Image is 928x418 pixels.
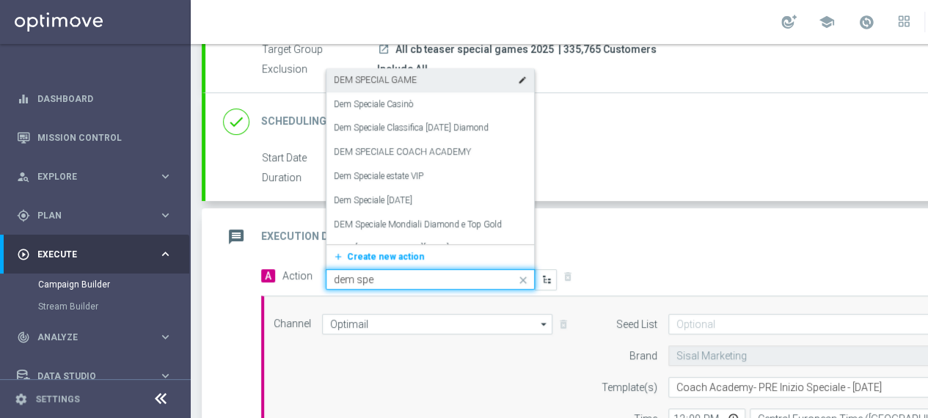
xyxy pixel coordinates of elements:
i: keyboard_arrow_right [158,169,172,183]
div: Dashboard [17,79,172,118]
i: launch [378,43,390,55]
a: Campaign Builder [38,279,153,290]
button: Data Studio keyboard_arrow_right [16,370,173,382]
div: Dem Speciale Classifica Capodanno Diamond [334,116,527,140]
div: Plan [17,209,158,222]
span: | 335,765 Customers [558,43,657,56]
div: DEM Speciale Natale Diamond [334,236,527,260]
label: Dem Speciale estate VIP [334,170,423,183]
label: Dem Speciale Classifica [DATE] Diamond [334,122,489,134]
label: Template(s) [602,381,657,394]
span: Data Studio [37,372,158,381]
i: settings [15,392,28,406]
button: play_circle_outline Execute keyboard_arrow_right [16,249,173,260]
div: Data Studio [17,370,158,383]
label: DEM SPECIALE COACH ACADEMY [334,146,471,158]
h2: Scheduling [261,114,326,128]
label: DEM Speciale Mondiali Diamond e Top Gold [334,219,502,231]
span: Plan [37,211,158,220]
label: Brand [629,350,657,362]
label: Target Group [262,43,377,56]
div: DEM SPECIAL GAME [334,68,527,92]
i: edit [518,76,527,84]
div: DEM SPECIALE COACH ACADEMY [334,140,527,164]
label: Channel [274,318,311,330]
i: keyboard_arrow_right [158,369,172,383]
button: gps_fixed Plan keyboard_arrow_right [16,210,173,221]
label: Start Date [262,152,377,165]
div: Explore [17,170,158,183]
label: Duration [262,172,377,185]
ng-dropdown-panel: Options list [326,68,535,270]
h2: Execution Details [261,230,363,243]
i: track_changes [17,331,30,344]
div: DEM Speciale Mondiali Diamond e Top Gold [334,213,527,237]
i: person_search [17,170,30,183]
i: message [223,224,249,250]
label: Action [282,270,313,282]
i: play_circle_outline [17,248,30,261]
div: Mission Control [17,118,172,157]
label: Seed List [616,318,657,331]
div: Execute [17,248,158,261]
label: DEM [PERSON_NAME][DATE] [334,242,449,254]
button: Mission Control [16,132,173,144]
a: Stream Builder [38,301,153,312]
i: arrow_drop_down [537,315,552,334]
label: Exclusion [262,63,377,76]
span: All cb teaser special games 2025 [395,43,554,56]
div: Campaign Builder [38,274,189,296]
i: add_new [333,252,347,262]
div: Stream Builder [38,296,189,318]
button: track_changes Analyze keyboard_arrow_right [16,331,173,343]
span: Create new action [347,252,424,262]
span: A [261,269,275,282]
i: keyboard_arrow_right [158,330,172,344]
i: keyboard_arrow_right [158,208,172,222]
button: add_newCreate new action [326,249,529,265]
i: done [223,109,249,135]
span: Analyze [37,333,158,342]
a: Dashboard [37,79,172,118]
div: Analyze [17,331,158,344]
a: Settings [35,395,80,403]
label: Dem Speciale [DATE] [334,194,412,207]
a: Mission Control [37,118,172,157]
span: Explore [37,172,158,181]
input: Optimail [322,314,552,334]
i: gps_fixed [17,209,30,222]
label: Dem Speciale Casinò [334,98,413,111]
div: Dem Speciale estate VIP [334,164,527,188]
div: Dem Speciale Casinò [334,92,527,117]
div: Dem Speciale Halloween [334,188,527,213]
span: Execute [37,250,158,259]
button: person_search Explore keyboard_arrow_right [16,171,173,183]
label: DEM SPECIAL GAME [334,74,417,87]
button: equalizer Dashboard [16,93,173,105]
i: equalizer [17,92,30,106]
span: school [819,14,835,30]
i: keyboard_arrow_right [158,247,172,261]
